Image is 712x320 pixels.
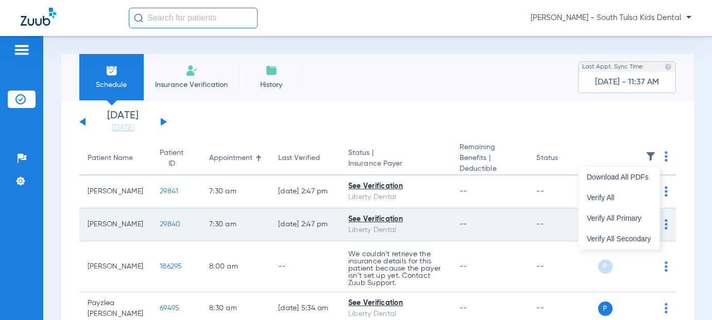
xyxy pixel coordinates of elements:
[587,173,651,181] span: Download All PDFs
[587,194,651,201] span: Verify All
[660,271,712,320] iframe: Chat Widget
[587,235,651,242] span: Verify All Secondary
[587,215,651,222] span: Verify All Primary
